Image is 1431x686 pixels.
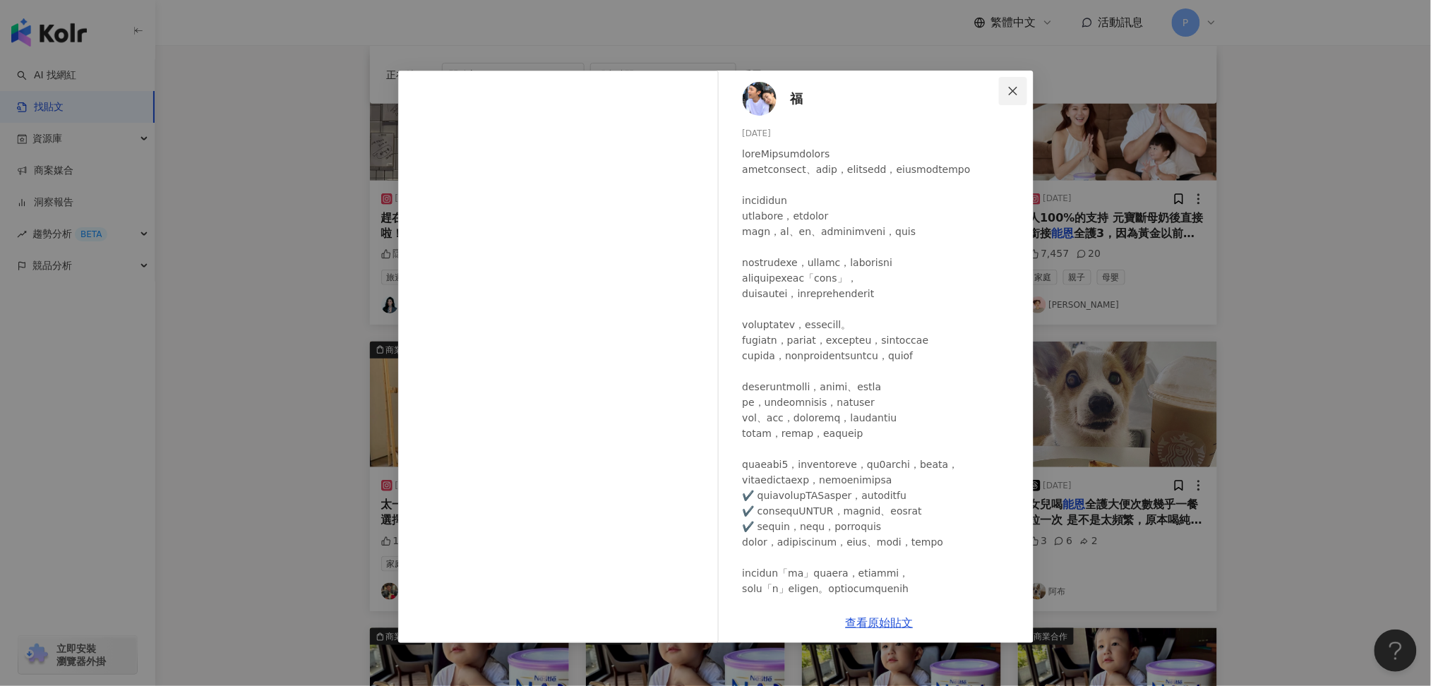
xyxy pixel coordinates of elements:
img: KOL Avatar [743,82,777,116]
a: 查看原始貼文 [846,616,914,630]
button: Close [999,77,1027,105]
div: [DATE] [743,127,1022,140]
span: close [1007,85,1019,97]
a: KOL Avatar福 [743,82,1002,116]
span: 福 [791,89,803,109]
